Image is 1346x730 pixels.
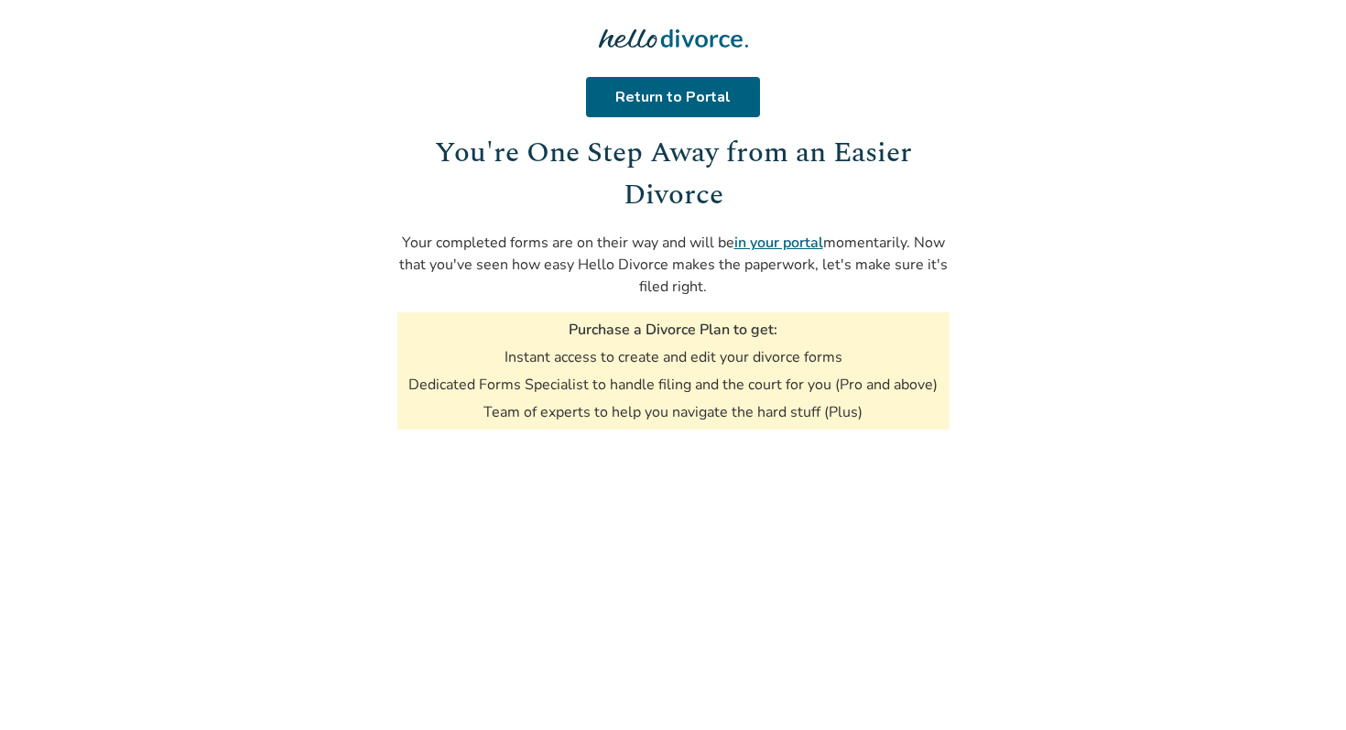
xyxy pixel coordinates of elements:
li: Instant access to create and edit your divorce forms [505,347,842,367]
h3: Purchase a Divorce Plan to get: [569,320,777,340]
li: Team of experts to help you navigate the hard stuff (Plus) [483,402,863,422]
a: Return to Portal [586,77,760,117]
h1: You're One Step Away from an Easier Divorce [397,132,950,217]
a: in your portal [734,233,823,253]
li: Dedicated Forms Specialist to handle filing and the court for you (Pro and above) [408,375,938,395]
p: Your completed forms are on their way and will be momentarily. Now that you've seen how easy Hell... [397,232,950,298]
